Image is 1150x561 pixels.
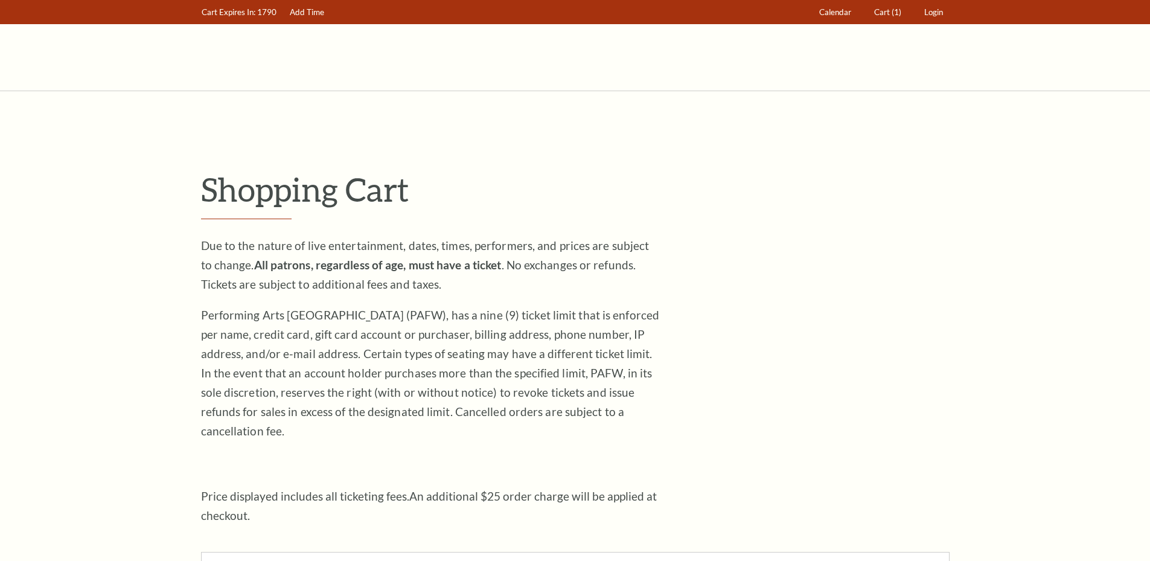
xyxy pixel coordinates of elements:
span: Cart Expires In: [202,7,255,17]
span: An additional $25 order charge will be applied at checkout. [201,489,657,522]
a: Login [918,1,948,24]
a: Add Time [284,1,330,24]
a: Calendar [813,1,857,24]
span: Due to the nature of live entertainment, dates, times, performers, and prices are subject to chan... [201,239,650,291]
span: Login [924,7,943,17]
span: Calendar [819,7,851,17]
span: (1) [892,7,901,17]
span: 1790 [257,7,276,17]
strong: All patrons, regardless of age, must have a ticket [254,258,502,272]
a: Cart (1) [868,1,907,24]
p: Price displayed includes all ticketing fees. [201,487,660,525]
span: Cart [874,7,890,17]
p: Performing Arts [GEOGRAPHIC_DATA] (PAFW), has a nine (9) ticket limit that is enforced per name, ... [201,306,660,441]
p: Shopping Cart [201,170,950,209]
